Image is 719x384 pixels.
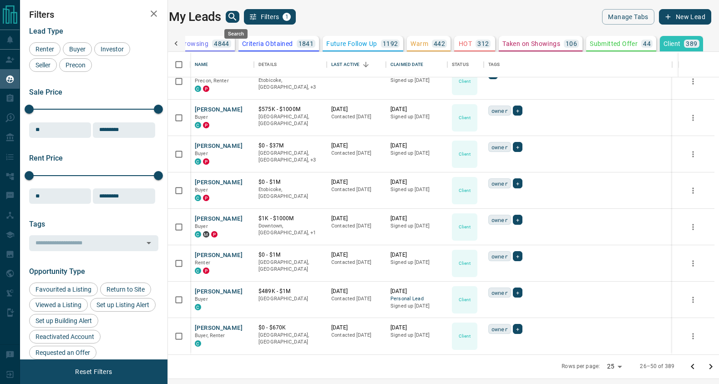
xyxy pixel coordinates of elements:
[603,360,625,373] div: 25
[94,42,130,56] div: Investor
[29,154,63,162] span: Rent Price
[331,288,381,295] p: [DATE]
[488,52,500,77] div: Tags
[477,40,489,47] p: 312
[299,40,314,47] p: 1841
[390,113,443,121] p: Signed up [DATE]
[32,317,95,324] span: Set up Building Alert
[686,257,700,270] button: more
[195,223,208,229] span: Buyer
[331,150,381,157] p: Contacted [DATE]
[513,288,522,298] div: +
[195,114,208,120] span: Buyer
[331,113,381,121] p: Contacted [DATE]
[63,42,92,56] div: Buyer
[32,349,93,356] span: Requested an Offer
[32,45,57,53] span: Renter
[390,77,443,84] p: Signed up [DATE]
[103,286,148,293] span: Return to Site
[29,220,45,228] span: Tags
[513,178,522,188] div: +
[258,106,322,113] p: $575K - $1000M
[513,251,522,261] div: +
[513,324,522,334] div: +
[195,151,208,157] span: Buyer
[516,106,519,115] span: +
[29,330,101,344] div: Reactivated Account
[195,52,208,77] div: Name
[516,179,519,188] span: +
[195,215,243,223] button: [PERSON_NAME]
[327,52,386,77] div: Last Active
[59,58,92,72] div: Precon
[258,332,322,346] p: [GEOGRAPHIC_DATA], [GEOGRAPHIC_DATA]
[331,178,381,186] p: [DATE]
[258,150,322,164] p: West End, Midtown | Central, Toronto
[29,9,158,20] h2: Filters
[284,14,290,20] span: 1
[491,215,508,224] span: owner
[516,142,519,152] span: +
[29,58,57,72] div: Seller
[195,340,201,347] div: condos.ca
[686,184,700,197] button: more
[331,142,381,150] p: [DATE]
[203,268,209,274] div: property.ca
[100,283,151,296] div: Return to Site
[331,259,381,266] p: Contacted [DATE]
[258,259,322,273] p: [GEOGRAPHIC_DATA], [GEOGRAPHIC_DATA]
[97,45,127,53] span: Investor
[258,142,322,150] p: $0 - $37M
[331,251,381,259] p: [DATE]
[516,252,519,261] span: +
[390,142,443,150] p: [DATE]
[244,9,296,25] button: Filters1
[383,40,398,47] p: 1192
[90,298,156,312] div: Set up Listing Alert
[214,40,229,47] p: 4844
[29,27,63,35] span: Lead Type
[203,195,209,201] div: property.ca
[32,286,95,293] span: Favourited a Listing
[390,222,443,230] p: Signed up [DATE]
[566,40,577,47] p: 106
[32,61,54,69] span: Seller
[331,52,359,77] div: Last Active
[516,324,519,333] span: +
[390,259,443,266] p: Signed up [DATE]
[203,86,209,92] div: property.ca
[326,40,377,47] p: Future Follow Up
[258,222,322,237] p: Toronto
[254,52,327,77] div: Details
[195,333,225,339] span: Buyer, Renter
[258,77,322,91] p: Etobicoke, North York, Toronto
[502,40,560,47] p: Taken on Showings
[390,178,443,186] p: [DATE]
[513,142,522,152] div: +
[491,324,508,333] span: owner
[195,288,243,296] button: [PERSON_NAME]
[93,301,152,308] span: Set up Listing Alert
[686,75,700,88] button: more
[195,231,201,237] div: condos.ca
[226,11,239,23] button: search button
[224,29,248,39] div: Search
[169,10,221,24] h1: My Leads
[331,215,381,222] p: [DATE]
[459,78,471,85] p: Client
[203,122,209,128] div: property.ca
[686,111,700,125] button: more
[459,260,471,267] p: Client
[195,296,208,302] span: Buyer
[203,231,209,237] div: mrloft.ca
[258,251,322,259] p: $0 - $1M
[484,52,672,77] div: Tags
[513,215,522,225] div: +
[640,363,674,370] p: 26–50 of 389
[516,215,519,224] span: +
[195,324,243,333] button: [PERSON_NAME]
[390,324,443,332] p: [DATE]
[142,237,155,249] button: Open
[663,40,680,47] p: Client
[195,122,201,128] div: condos.ca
